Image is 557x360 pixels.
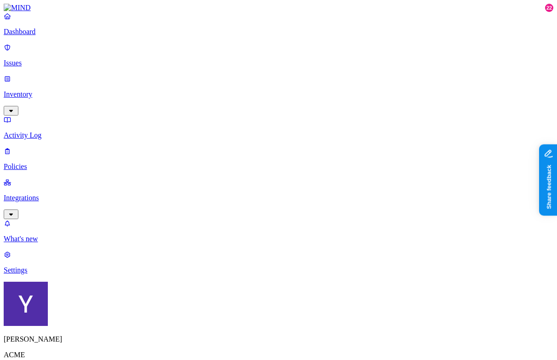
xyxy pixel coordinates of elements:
img: Yana Orhov [4,282,48,326]
p: Settings [4,266,553,274]
img: MIND [4,4,31,12]
p: Integrations [4,194,553,202]
p: Issues [4,59,553,67]
p: ACME [4,351,553,359]
p: Dashboard [4,28,553,36]
p: [PERSON_NAME] [4,335,553,343]
p: Policies [4,163,553,171]
p: Activity Log [4,131,553,139]
p: What's new [4,235,553,243]
p: Inventory [4,90,553,99]
div: 22 [545,4,553,12]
